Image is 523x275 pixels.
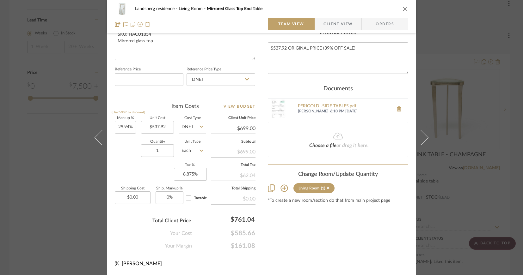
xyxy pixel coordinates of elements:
label: Markup % [115,117,136,120]
span: [PERSON_NAME] [298,109,329,114]
label: Unit Type [179,140,206,143]
div: Item Costs [115,103,255,110]
span: or drag it here. [336,143,369,148]
span: Living Room [179,7,207,11]
span: Taxable [194,196,207,200]
img: c69d8911-c269-4941-9b4b-0db5db075c29_48x40.jpg [115,3,130,15]
div: (1) [321,186,325,190]
span: Client View [323,18,353,30]
a: PERIGOLD -SIDE TABLES.pdf [298,104,390,109]
span: Total Client Price [152,217,191,224]
span: Team View [278,18,304,30]
img: Remove from project [145,22,150,27]
span: $585.66 [192,230,255,237]
label: Shipping Cost [115,187,151,190]
div: $761.04 [194,213,258,226]
span: Orders [369,18,401,30]
div: Change Room/Update Quantity [268,171,408,178]
div: *To create a new room/section do that from main project page [268,198,408,203]
label: Reference Price [115,68,141,71]
span: [PERSON_NAME] [122,261,162,266]
button: close [403,6,408,12]
label: Cost Type [179,117,206,120]
label: Unit Cost [141,117,174,120]
div: $699.00 [211,146,255,157]
span: Mirrored Glass Top End Table [207,7,262,11]
label: Ship. Markup % [156,187,183,190]
label: Client Unit Price [211,117,255,120]
label: Tax % [174,164,206,167]
span: Landsberg residence [135,7,179,11]
label: Total Tax [211,164,255,167]
span: Choose a file [309,143,336,148]
span: Your Margin [165,242,192,250]
span: Your Cost [170,230,192,237]
label: Total Shipping [211,187,255,190]
div: Documents [268,86,408,93]
span: $161.08 [192,242,255,250]
div: Living Room [298,186,319,190]
label: Subtotal [211,140,255,143]
img: PERIGOLD -SIDE TABLES.pdf [268,99,288,119]
label: Reference Price Type [187,68,221,71]
label: Quantity [141,140,174,143]
a: View Budget [224,103,255,110]
div: $0.00 [211,193,255,204]
span: 6:10 PM [DATE] [330,109,390,114]
div: $62.04 [211,169,255,181]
